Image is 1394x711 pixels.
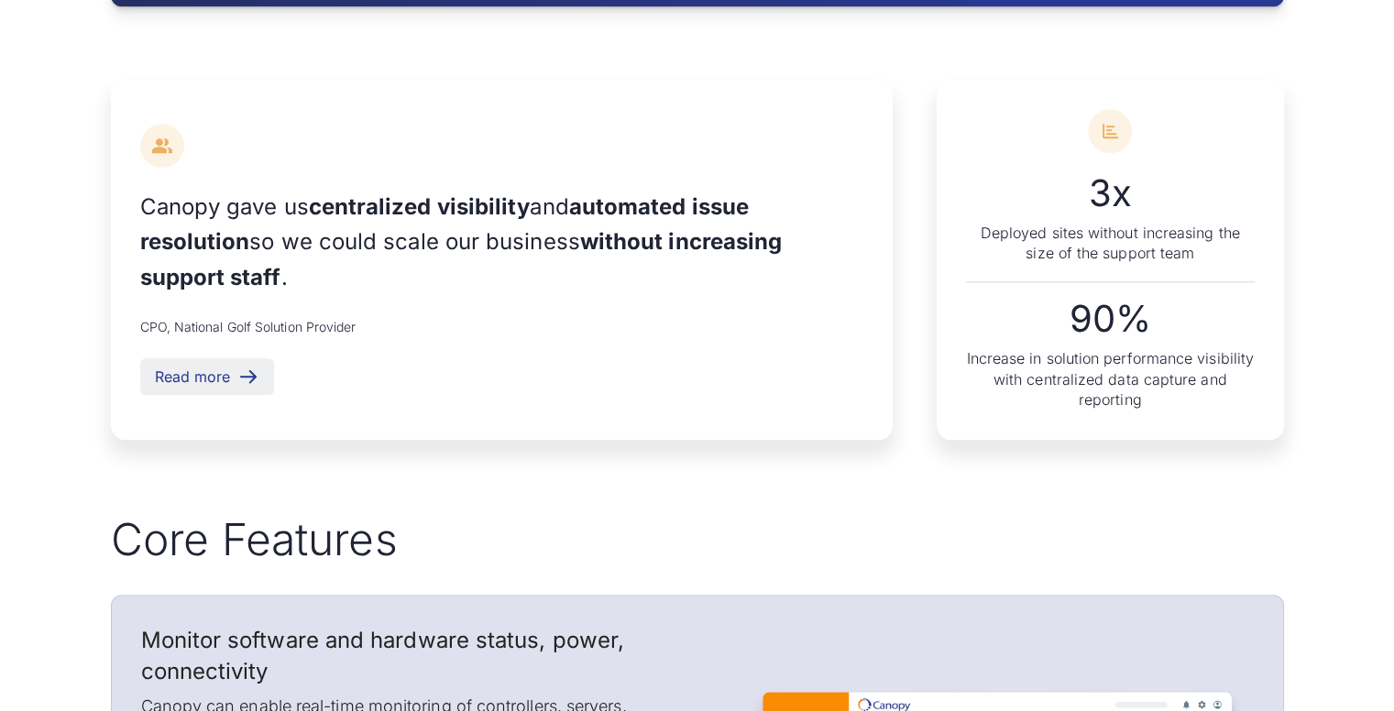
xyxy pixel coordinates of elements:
div: Deployed sites without increasing the size of the support team [966,223,1255,264]
div: Increase in solution performance visibility with centralized data capture and reporting [966,348,1255,410]
strong: automated issue resolution [140,193,749,255]
p: Canopy gave us and so we could scale our business . [140,190,863,295]
h2: Core Features [111,513,1284,566]
a: Read more [140,358,275,395]
div: 90% [966,301,1255,337]
div: Read more [155,368,231,386]
strong: centralized visibility [309,193,531,220]
p: CPO, National Golf Solution Provider [140,317,863,336]
div: 3x [966,175,1255,212]
h3: Monitor software and hardware status, power, connectivity [141,625,653,686]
